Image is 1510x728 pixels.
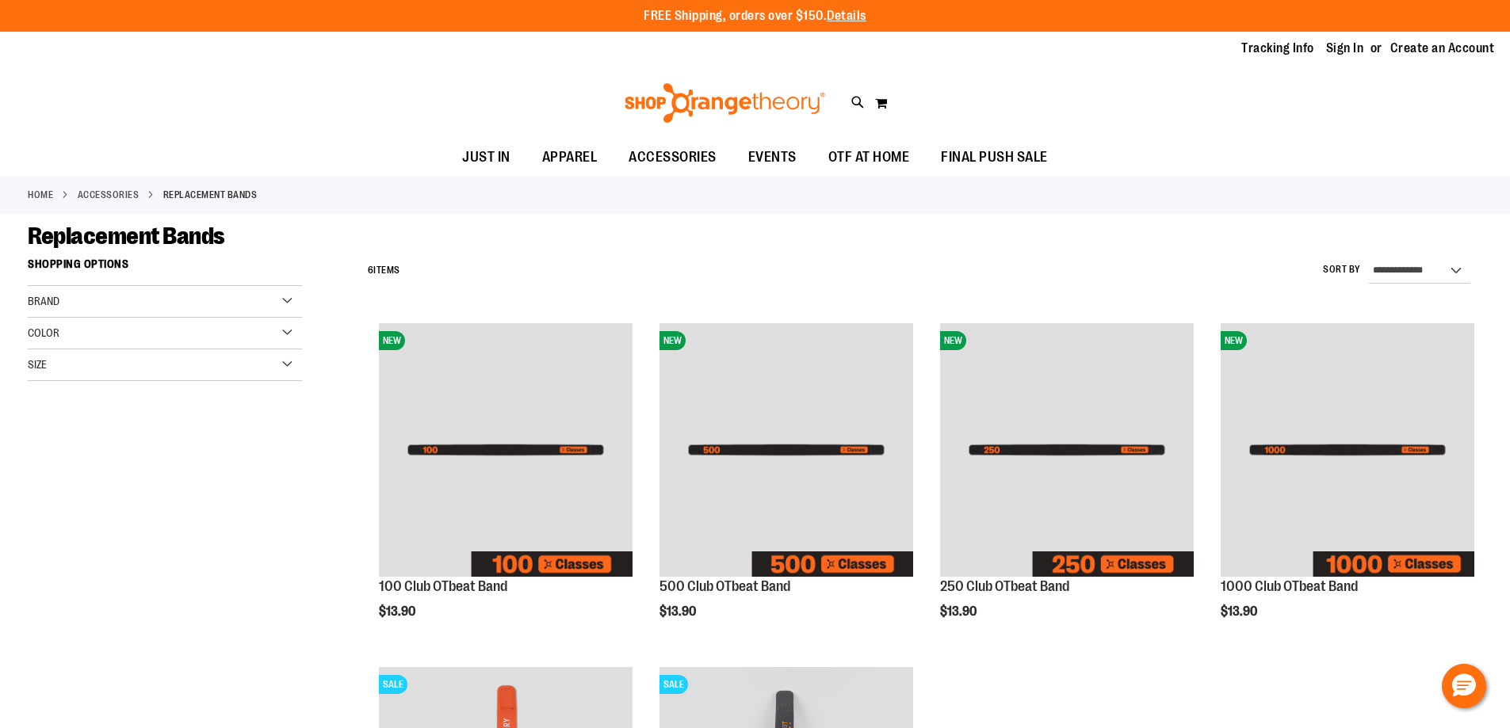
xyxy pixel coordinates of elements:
img: Image of 100 Club OTbeat Band [379,323,633,577]
span: NEW [1221,331,1247,350]
a: Create an Account [1390,40,1495,57]
a: 500 Club OTbeat Band [659,578,790,594]
a: ACCESSORIES [613,139,732,175]
div: product [932,315,1202,651]
p: FREE Shipping, orders over $150. [644,7,866,25]
a: OTF AT HOME [812,139,926,176]
h2: Items [368,258,400,283]
span: SALE [379,675,407,694]
a: Sign In [1326,40,1364,57]
span: JUST IN [462,139,510,175]
span: Replacement Bands [28,223,225,250]
a: Image of 100 Club OTbeat BandNEW [379,323,633,579]
a: Details [827,9,866,23]
span: NEW [940,331,966,350]
span: $13.90 [1221,604,1260,619]
span: EVENTS [748,139,797,175]
span: ACCESSORIES [629,139,717,175]
span: SALE [659,675,688,694]
img: Shop Orangetheory [622,83,828,123]
a: 250 Club OTbeat Band [940,578,1069,594]
a: APPAREL [526,139,614,176]
a: Image of 1000 Club OTbeat BandNEW [1221,323,1474,579]
span: $13.90 [379,604,418,619]
span: $13.90 [940,604,979,619]
span: 6 [368,265,374,276]
span: APPAREL [542,139,598,175]
a: Home [28,188,53,202]
a: Image of 500 Club OTbeat BandNEW [659,323,913,579]
div: product [652,315,921,651]
strong: Replacement Bands [163,188,258,202]
div: product [1213,315,1482,651]
label: Sort By [1323,263,1361,276]
a: Tracking Info [1241,40,1314,57]
strong: Shopping Options [28,250,302,286]
a: 100 Club OTbeat Band [379,578,507,594]
img: Image of 250 Club OTbeat Band [940,323,1194,577]
span: Size [28,358,47,371]
span: $13.90 [659,604,698,619]
a: Image of 250 Club OTbeat BandNEW [940,323,1194,579]
span: NEW [379,331,405,350]
a: 1000 Club OTbeat Band [1221,578,1358,594]
span: FINAL PUSH SALE [941,139,1048,175]
span: Color [28,326,59,339]
a: JUST IN [446,139,526,176]
a: EVENTS [732,139,812,176]
span: Brand [28,295,59,307]
button: Hello, have a question? Let’s chat. [1442,664,1486,708]
span: OTF AT HOME [828,139,910,175]
a: ACCESSORIES [78,188,140,202]
a: FINAL PUSH SALE [925,139,1064,176]
span: NEW [659,331,686,350]
img: Image of 500 Club OTbeat Band [659,323,913,577]
img: Image of 1000 Club OTbeat Band [1221,323,1474,577]
div: product [371,315,640,651]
